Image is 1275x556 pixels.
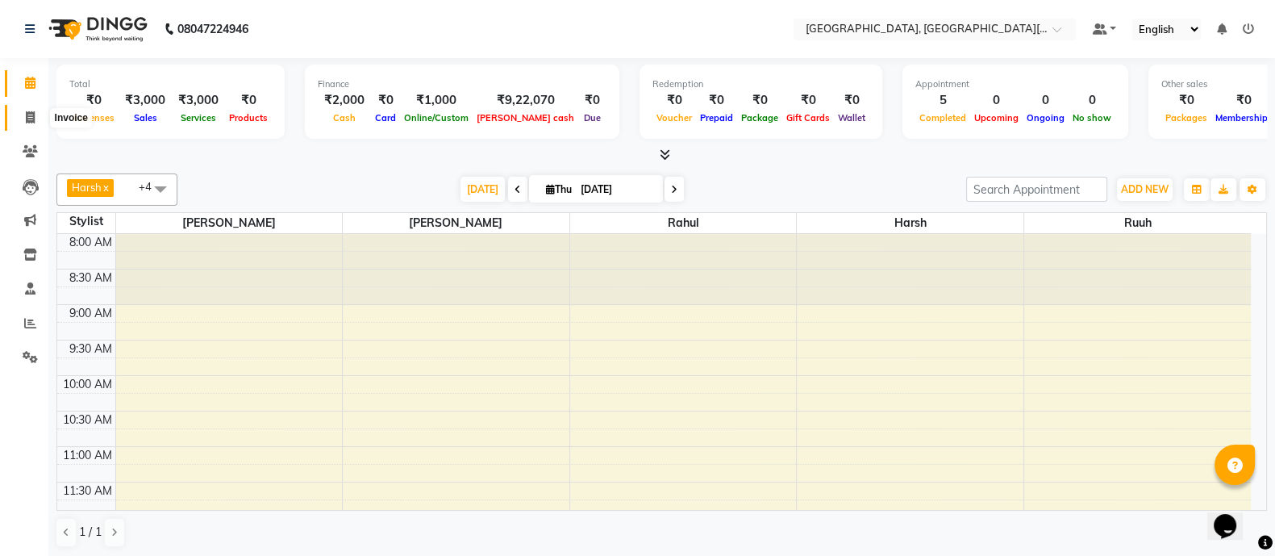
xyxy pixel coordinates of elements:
[318,91,371,110] div: ₹2,000
[343,213,569,233] span: [PERSON_NAME]
[51,109,92,128] div: Invoice
[119,91,172,110] div: ₹3,000
[473,112,578,123] span: [PERSON_NAME] cash
[60,483,115,500] div: 11:30 AM
[1161,112,1211,123] span: Packages
[41,6,152,52] img: logo
[57,213,115,230] div: Stylist
[172,91,225,110] div: ₹3,000
[371,112,400,123] span: Card
[782,91,834,110] div: ₹0
[1069,112,1115,123] span: No show
[580,112,605,123] span: Due
[460,177,505,202] span: [DATE]
[1069,91,1115,110] div: 0
[652,77,869,91] div: Redemption
[400,91,473,110] div: ₹1,000
[60,412,115,428] div: 10:30 AM
[102,181,109,194] a: x
[66,341,115,357] div: 9:30 AM
[177,112,220,123] span: Services
[696,91,737,110] div: ₹0
[1207,491,1259,540] iframe: chat widget
[542,183,576,195] span: Thu
[60,376,115,393] div: 10:00 AM
[915,112,970,123] span: Completed
[966,177,1107,202] input: Search Appointment
[60,447,115,464] div: 11:00 AM
[329,112,360,123] span: Cash
[915,77,1115,91] div: Appointment
[318,77,606,91] div: Finance
[570,213,797,233] span: rahul
[652,112,696,123] span: Voucher
[1121,183,1169,195] span: ADD NEW
[696,112,737,123] span: Prepaid
[915,91,970,110] div: 5
[797,213,1023,233] span: Harsh
[652,91,696,110] div: ₹0
[79,524,102,541] span: 1 / 1
[69,77,272,91] div: Total
[400,112,473,123] span: Online/Custom
[225,112,272,123] span: Products
[970,91,1023,110] div: 0
[473,91,578,110] div: ₹9,22,070
[66,270,115,286] div: 8:30 AM
[737,112,782,123] span: Package
[1023,91,1069,110] div: 0
[834,112,869,123] span: Wallet
[737,91,782,110] div: ₹0
[66,305,115,322] div: 9:00 AM
[1161,91,1211,110] div: ₹0
[834,91,869,110] div: ₹0
[782,112,834,123] span: Gift Cards
[1023,112,1069,123] span: Ongoing
[371,91,400,110] div: ₹0
[576,178,656,202] input: 2025-09-04
[116,213,343,233] span: [PERSON_NAME]
[578,91,606,110] div: ₹0
[1117,178,1173,201] button: ADD NEW
[130,112,161,123] span: Sales
[1024,213,1251,233] span: ruuh
[225,91,272,110] div: ₹0
[177,6,248,52] b: 08047224946
[66,234,115,251] div: 8:00 AM
[72,181,102,194] span: Harsh
[970,112,1023,123] span: Upcoming
[69,91,119,110] div: ₹0
[139,180,164,193] span: +4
